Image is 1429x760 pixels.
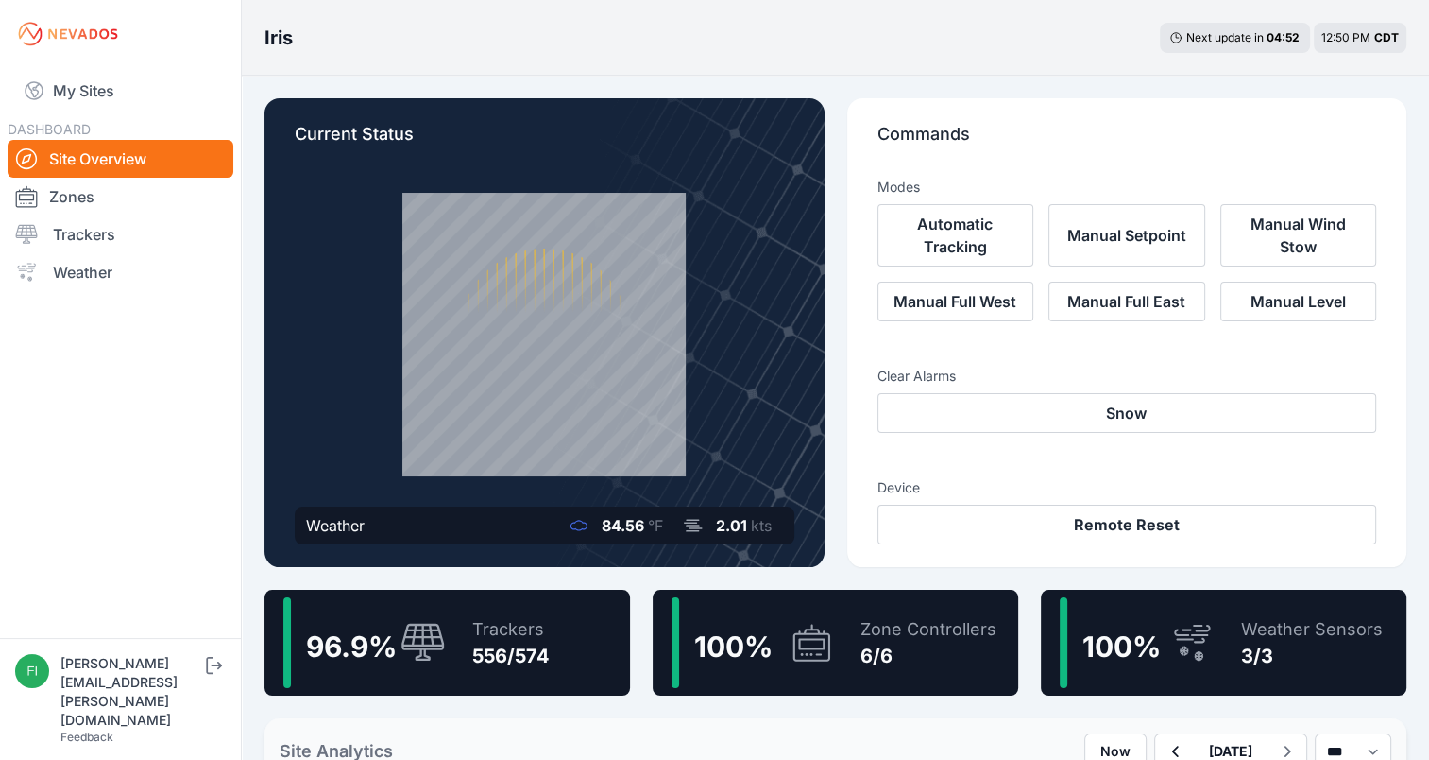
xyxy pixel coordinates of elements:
[1374,30,1399,44] span: CDT
[8,216,233,253] a: Trackers
[877,282,1034,321] button: Manual Full West
[877,367,1377,386] h3: Clear Alarms
[1267,30,1301,45] div: 04 : 52
[1241,643,1383,669] div: 3/3
[295,121,794,163] p: Current Status
[306,514,365,537] div: Weather
[694,630,773,664] span: 100 %
[877,505,1377,544] button: Remote Reset
[8,253,233,291] a: Weather
[877,121,1377,163] p: Commands
[877,478,1377,497] h3: Device
[1220,204,1377,267] button: Manual Wind Stow
[860,643,996,669] div: 6/6
[60,730,113,744] a: Feedback
[653,590,1018,696] a: 100%Zone Controllers6/6
[860,616,996,643] div: Zone Controllers
[8,68,233,113] a: My Sites
[264,590,630,696] a: 96.9%Trackers556/574
[60,654,202,730] div: [PERSON_NAME][EMAIL_ADDRESS][PERSON_NAME][DOMAIN_NAME]
[751,516,772,535] span: kts
[8,140,233,178] a: Site Overview
[1082,630,1161,664] span: 100 %
[877,178,920,197] h3: Modes
[306,630,397,664] span: 96.9 %
[716,516,747,535] span: 2.01
[15,19,121,49] img: Nevados
[1041,590,1406,696] a: 100%Weather Sensors3/3
[877,204,1034,267] button: Automatic Tracking
[472,616,550,643] div: Trackers
[648,516,663,535] span: °F
[602,516,644,535] span: 84.56
[15,654,49,688] img: fidel.lopez@prim.com
[264,13,293,62] nav: Breadcrumb
[472,643,550,669] div: 556/574
[1186,30,1264,44] span: Next update in
[1321,30,1370,44] span: 12:50 PM
[1241,616,1383,643] div: Weather Sensors
[877,393,1377,433] button: Snow
[8,121,91,137] span: DASHBOARD
[1220,282,1377,321] button: Manual Level
[1048,282,1205,321] button: Manual Full East
[1048,204,1205,267] button: Manual Setpoint
[264,25,293,51] h3: Iris
[8,178,233,216] a: Zones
